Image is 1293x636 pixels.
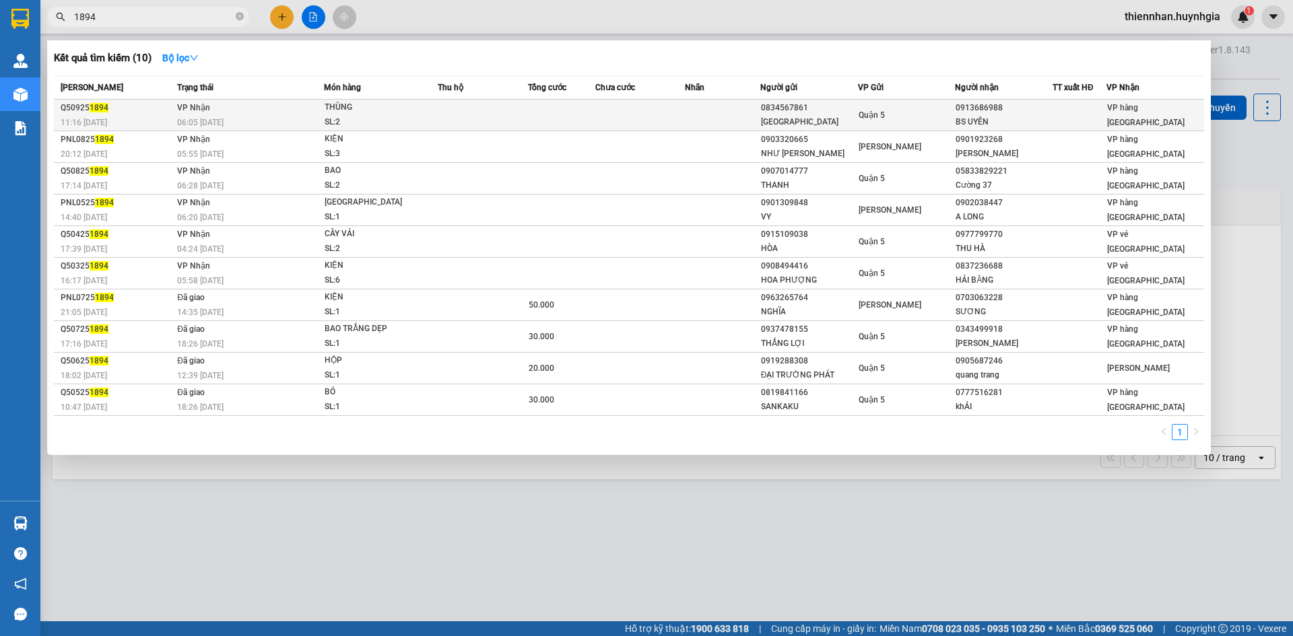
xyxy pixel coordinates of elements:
[1192,427,1200,435] span: right
[325,385,426,400] div: BÓ
[177,261,210,271] span: VP Nhận
[325,400,426,415] div: SL: 1
[438,83,463,92] span: Thu hộ
[56,12,65,22] span: search
[61,118,107,127] span: 11:16 [DATE]
[761,337,857,351] div: THẮNG LỢI
[761,178,857,192] div: THANH
[325,337,426,351] div: SL: 1
[177,324,205,334] span: Đã giao
[61,227,173,242] div: Q50425
[95,135,114,144] span: 1894
[177,308,224,317] span: 14:35 [DATE]
[61,164,173,178] div: Q50825
[74,9,233,24] input: Tìm tên, số ĐT hoặc mã đơn
[529,363,554,373] span: 20.000
[152,47,209,69] button: Bộ lọcdown
[1156,424,1172,440] button: left
[177,118,224,127] span: 06:05 [DATE]
[90,324,108,334] span: 1894
[1107,135,1185,159] span: VP hàng [GEOGRAPHIC_DATA]
[177,135,210,144] span: VP Nhận
[61,339,107,349] span: 17:16 [DATE]
[325,305,426,320] div: SL: 1
[956,259,1052,273] div: 0837236688
[1156,424,1172,440] li: Previous Page
[61,402,107,412] span: 10:47 [DATE]
[14,577,27,590] span: notification
[685,83,704,92] span: Nhãn
[61,386,173,400] div: Q50525
[595,83,635,92] span: Chưa cước
[956,242,1052,256] div: THU HÀ
[1107,261,1185,285] span: VP vé [GEOGRAPHIC_DATA]
[858,83,884,92] span: VP Gửi
[177,339,224,349] span: 18:26 [DATE]
[956,227,1052,242] div: 0977799770
[760,83,797,92] span: Người gửi
[14,547,27,560] span: question-circle
[761,400,857,414] div: SANKAKU
[61,133,173,147] div: PNL0825
[956,164,1052,178] div: 05833829221
[956,133,1052,147] div: 0901923268
[1107,324,1185,349] span: VP hàng [GEOGRAPHIC_DATA]
[325,164,426,178] div: BAO
[325,322,426,337] div: BAO TRẮNG DẸP
[177,83,213,92] span: Trạng thái
[956,178,1052,192] div: Cường 37
[761,291,857,305] div: 0963265764
[325,195,426,210] div: [GEOGRAPHIC_DATA]
[177,244,224,254] span: 04:24 [DATE]
[859,205,921,215] span: [PERSON_NAME]
[761,133,857,147] div: 0903320665
[1188,424,1204,440] li: Next Page
[859,363,885,373] span: Quận 5
[761,196,857,210] div: 0901309848
[956,386,1052,400] div: 0777516281
[61,276,107,285] span: 16:17 [DATE]
[13,516,28,530] img: warehouse-icon
[1106,83,1139,92] span: VP Nhận
[61,371,107,380] span: 18:02 [DATE]
[1107,198,1185,222] span: VP hàng [GEOGRAPHIC_DATA]
[61,83,123,92] span: [PERSON_NAME]
[61,244,107,254] span: 17:39 [DATE]
[236,11,244,24] span: close-circle
[61,101,173,115] div: Q50925
[956,400,1052,414] div: khẢI
[325,258,426,273] div: KIỆN
[859,300,921,310] span: [PERSON_NAME]
[90,229,108,239] span: 1894
[325,210,426,225] div: SL: 1
[61,181,107,190] span: 17:14 [DATE]
[1172,425,1187,439] a: 1
[529,300,554,310] span: 50.000
[177,166,210,176] span: VP Nhận
[956,115,1052,129] div: BS UYÊN
[956,273,1052,287] div: HẢI BĂNG
[177,229,210,239] span: VP Nhận
[61,213,107,222] span: 14:40 [DATE]
[859,269,885,278] span: Quận 5
[956,196,1052,210] div: 0902038447
[236,12,244,20] span: close-circle
[529,395,554,404] span: 30.000
[761,322,857,337] div: 0937478155
[1107,388,1185,412] span: VP hàng [GEOGRAPHIC_DATA]
[761,227,857,242] div: 0915109038
[761,305,857,319] div: NGHĨA
[1188,424,1204,440] button: right
[955,83,999,92] span: Người nhận
[956,210,1052,224] div: A LONG
[177,103,210,112] span: VP Nhận
[177,213,224,222] span: 06:20 [DATE]
[61,196,173,210] div: PNL0525
[956,101,1052,115] div: 0913686988
[325,100,426,115] div: THÙNG
[177,371,224,380] span: 12:39 [DATE]
[859,174,885,183] span: Quận 5
[61,291,173,305] div: PNL0725
[761,147,857,161] div: NHƯ [PERSON_NAME]
[90,261,108,271] span: 1894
